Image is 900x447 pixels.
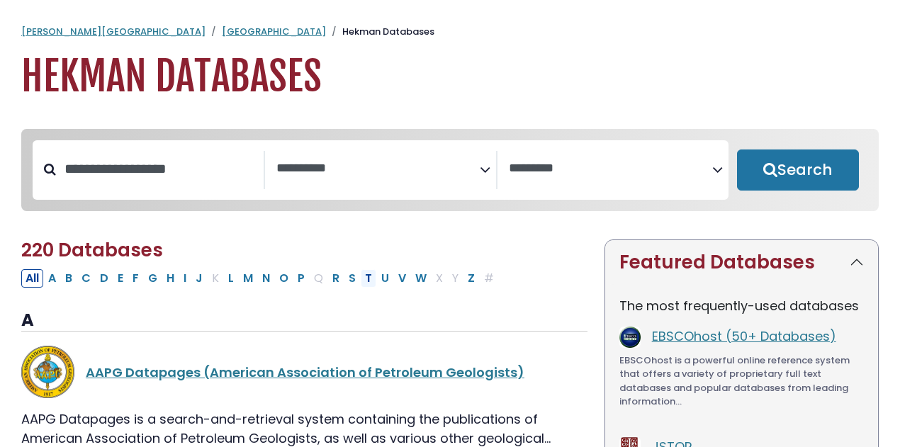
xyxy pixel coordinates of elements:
[293,269,309,288] button: Filter Results P
[77,269,95,288] button: Filter Results C
[128,269,143,288] button: Filter Results F
[44,269,60,288] button: Filter Results A
[21,310,587,332] h3: A
[463,269,479,288] button: Filter Results Z
[56,157,264,181] input: Search database by title or keyword
[21,25,206,38] a: [PERSON_NAME][GEOGRAPHIC_DATA]
[144,269,162,288] button: Filter Results G
[619,353,864,409] p: EBSCOhost is a powerful online reference system that offers a variety of proprietary full text da...
[361,269,376,288] button: Filter Results T
[61,269,77,288] button: Filter Results B
[737,149,859,191] button: Submit for Search Results
[162,269,179,288] button: Filter Results H
[509,162,712,176] textarea: Search
[222,25,326,38] a: [GEOGRAPHIC_DATA]
[21,129,879,211] nav: Search filters
[275,269,293,288] button: Filter Results O
[21,268,500,286] div: Alpha-list to filter by first letter of database name
[326,25,434,39] li: Hekman Databases
[411,269,431,288] button: Filter Results W
[377,269,393,288] button: Filter Results U
[328,269,344,288] button: Filter Results R
[605,240,878,285] button: Featured Databases
[191,269,207,288] button: Filter Results J
[276,162,480,176] textarea: Search
[21,269,43,288] button: All
[86,363,524,381] a: AAPG Datapages (American Association of Petroleum Geologists)
[96,269,113,288] button: Filter Results D
[652,327,836,345] a: EBSCOhost (50+ Databases)
[239,269,257,288] button: Filter Results M
[619,296,864,315] p: The most frequently-used databases
[258,269,274,288] button: Filter Results N
[394,269,410,288] button: Filter Results V
[344,269,360,288] button: Filter Results S
[224,269,238,288] button: Filter Results L
[21,237,163,263] span: 220 Databases
[113,269,128,288] button: Filter Results E
[179,269,191,288] button: Filter Results I
[21,25,879,39] nav: breadcrumb
[21,53,879,101] h1: Hekman Databases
